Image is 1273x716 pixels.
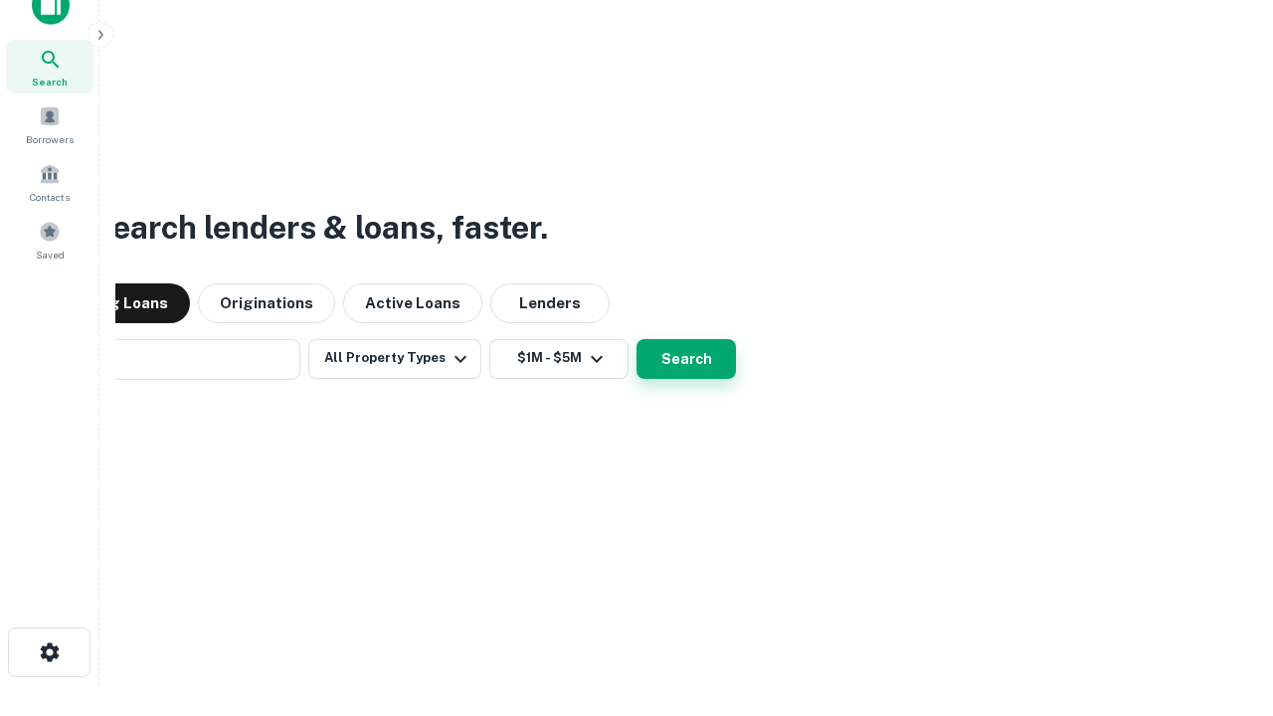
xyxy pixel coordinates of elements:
[198,283,335,323] button: Originations
[36,247,65,263] span: Saved
[32,74,68,89] span: Search
[1174,557,1273,652] iframe: Chat Widget
[490,283,610,323] button: Lenders
[30,189,70,205] span: Contacts
[6,155,93,209] a: Contacts
[489,339,629,379] button: $1M - $5M
[91,204,548,252] h3: Search lenders & loans, faster.
[636,339,736,379] button: Search
[26,131,74,147] span: Borrowers
[343,283,482,323] button: Active Loans
[308,339,481,379] button: All Property Types
[6,213,93,267] a: Saved
[6,97,93,151] a: Borrowers
[6,40,93,93] a: Search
